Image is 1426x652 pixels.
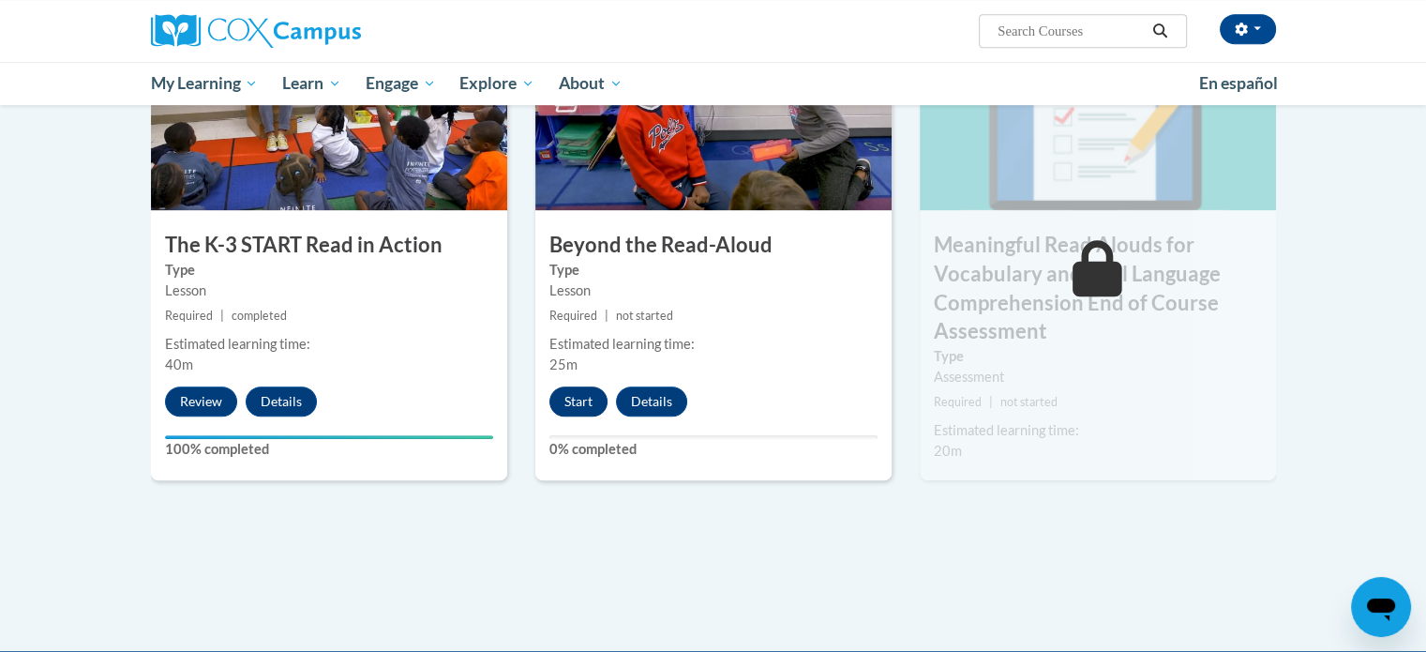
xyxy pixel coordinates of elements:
span: not started [1000,395,1058,409]
span: 40m [165,356,193,372]
span: | [220,309,224,323]
span: Required [549,309,597,323]
span: About [559,72,623,95]
img: Course Image [535,23,892,210]
button: Review [165,387,237,417]
input: Search Courses [996,20,1146,42]
img: Course Image [920,23,1276,210]
div: Your progress [165,435,493,439]
a: About [547,62,635,105]
label: Type [165,260,493,281]
a: Engage [353,62,448,105]
a: Learn [270,62,353,105]
div: Lesson [549,281,878,301]
img: Course Image [151,23,507,210]
div: Lesson [165,281,493,301]
span: 25m [549,356,578,372]
span: | [605,309,608,323]
iframe: Button to launch messaging window [1351,577,1411,637]
a: Explore [447,62,547,105]
div: Main menu [123,62,1304,105]
span: completed [232,309,287,323]
span: Learn [282,72,341,95]
span: not started [616,309,673,323]
span: My Learning [150,72,258,95]
a: My Learning [139,62,271,105]
label: 100% completed [165,439,493,460]
label: 0% completed [549,439,878,460]
a: Cox Campus [151,14,507,48]
a: En español [1187,64,1290,103]
span: Required [934,395,982,409]
button: Search [1146,20,1174,42]
button: Details [616,387,687,417]
h3: Beyond the Read-Aloud [535,231,892,260]
button: Details [246,387,317,417]
button: Start [549,387,608,417]
h3: Meaningful Read Alouds for Vocabulary and Oral Language Comprehension End of Course Assessment [920,231,1276,346]
div: Estimated learning time: [934,420,1262,441]
span: | [989,395,993,409]
span: 20m [934,443,962,459]
span: Engage [366,72,436,95]
span: En español [1199,73,1278,93]
span: Explore [459,72,534,95]
img: Cox Campus [151,14,361,48]
div: Estimated learning time: [549,334,878,355]
div: Assessment [934,367,1262,387]
label: Type [549,260,878,281]
span: Required [165,309,213,323]
div: Estimated learning time: [165,334,493,355]
button: Account Settings [1220,14,1276,44]
h3: The K-3 START Read in Action [151,231,507,260]
label: Type [934,346,1262,367]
